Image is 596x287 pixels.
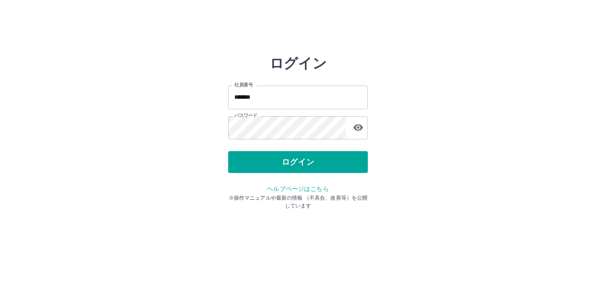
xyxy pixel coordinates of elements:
[234,82,253,88] label: 社員番号
[228,151,368,173] button: ログイン
[234,112,257,119] label: パスワード
[228,194,368,210] p: ※操作マニュアルや最新の情報 （不具合、改善等）を公開しています
[270,55,327,72] h2: ログイン
[267,185,329,192] a: ヘルプページはこちら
